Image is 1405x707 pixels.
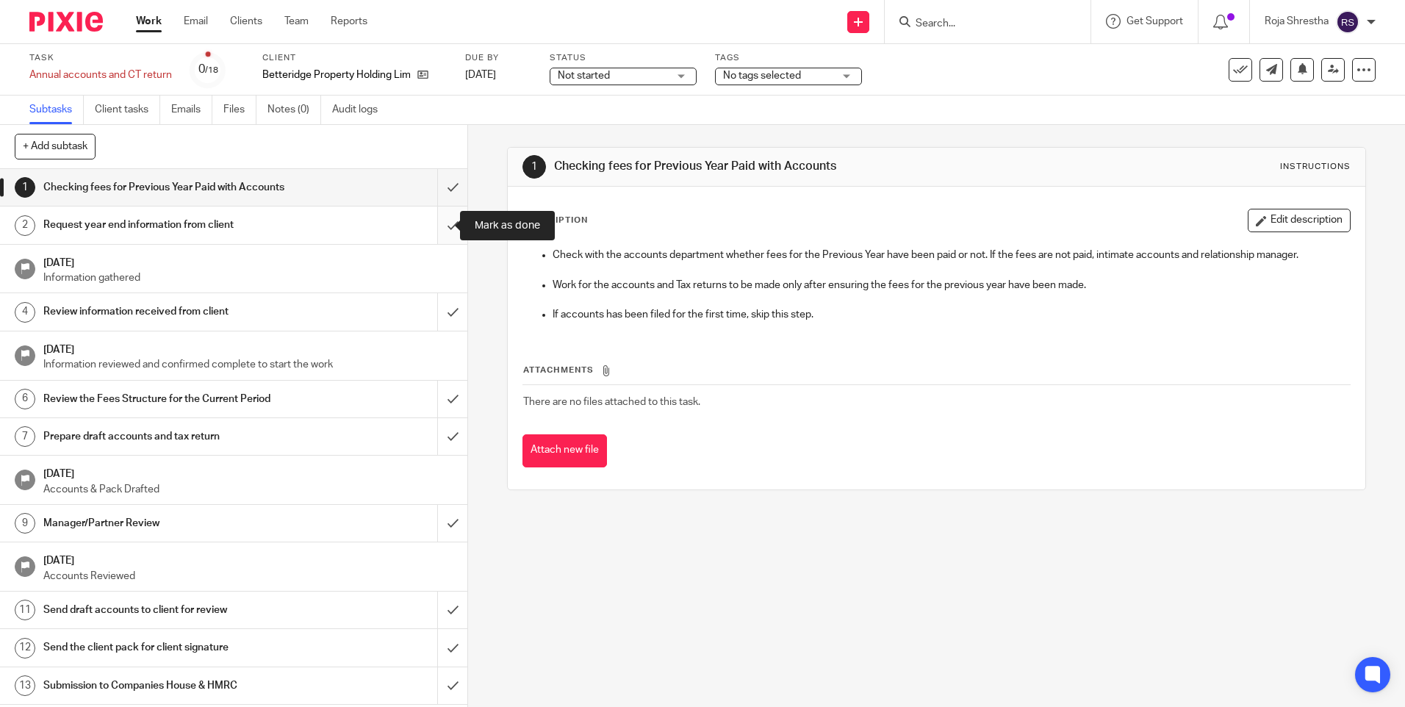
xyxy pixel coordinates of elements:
[43,301,296,323] h1: Review information received from client
[1248,209,1351,232] button: Edit description
[523,366,594,374] span: Attachments
[43,599,296,621] h1: Send draft accounts to client for review
[522,434,607,467] button: Attach new file
[284,14,309,29] a: Team
[262,52,447,64] label: Client
[723,71,801,81] span: No tags selected
[43,426,296,448] h1: Prepare draft accounts and tax return
[230,14,262,29] a: Clients
[15,426,35,447] div: 7
[522,215,588,226] p: Description
[43,463,453,481] h1: [DATE]
[15,215,35,236] div: 2
[262,68,410,82] p: Betteridge Property Holding Limited
[553,307,1349,322] p: If accounts has been filed for the first time, skip this step.
[43,214,296,236] h1: Request year end information from client
[553,248,1349,262] p: Check with the accounts department whether fees for the Previous Year have been paid or not. If t...
[15,638,35,658] div: 12
[223,96,256,124] a: Files
[522,155,546,179] div: 1
[914,18,1046,31] input: Search
[553,278,1349,293] p: Work for the accounts and Tax returns to be made only after ensuring the fees for the previous ye...
[1126,16,1183,26] span: Get Support
[554,159,968,174] h1: Checking fees for Previous Year Paid with Accounts
[43,388,296,410] h1: Review the Fees Structure for the Current Period
[43,357,453,372] p: Information reviewed and confirmed complete to start the work
[43,252,453,270] h1: [DATE]
[205,66,218,74] small: /18
[95,96,160,124] a: Client tasks
[715,52,862,64] label: Tags
[43,270,453,285] p: Information gathered
[43,550,453,568] h1: [DATE]
[15,600,35,620] div: 11
[15,177,35,198] div: 1
[43,176,296,198] h1: Checking fees for Previous Year Paid with Accounts
[550,52,697,64] label: Status
[43,512,296,534] h1: Manager/Partner Review
[15,513,35,534] div: 9
[523,397,700,407] span: There are no files attached to this task.
[332,96,389,124] a: Audit logs
[1336,10,1359,34] img: svg%3E
[267,96,321,124] a: Notes (0)
[331,14,367,29] a: Reports
[29,52,172,64] label: Task
[43,339,453,357] h1: [DATE]
[43,569,453,584] p: Accounts Reviewed
[184,14,208,29] a: Email
[43,482,453,497] p: Accounts & Pack Drafted
[171,96,212,124] a: Emails
[43,636,296,658] h1: Send the client pack for client signature
[43,675,296,697] h1: Submission to Companies House & HMRC
[29,96,84,124] a: Subtasks
[15,134,96,159] button: + Add subtask
[198,61,218,78] div: 0
[465,52,531,64] label: Due by
[1280,161,1351,173] div: Instructions
[558,71,610,81] span: Not started
[136,14,162,29] a: Work
[29,68,172,82] div: Annual accounts and CT return
[29,12,103,32] img: Pixie
[1265,14,1329,29] p: Roja Shrestha
[465,70,496,80] span: [DATE]
[15,389,35,409] div: 6
[15,675,35,696] div: 13
[15,302,35,323] div: 4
